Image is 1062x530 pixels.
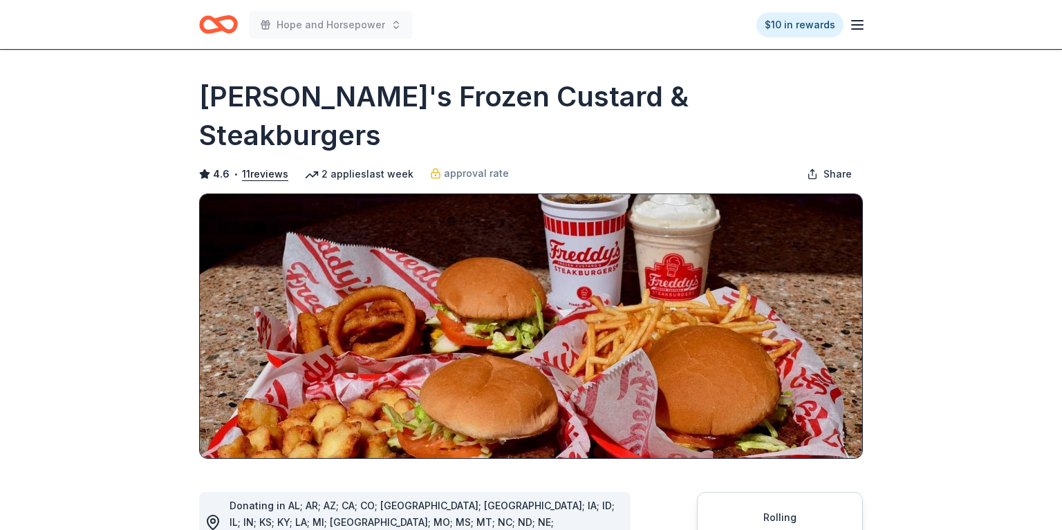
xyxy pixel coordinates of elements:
span: 4.6 [213,166,230,182]
div: 2 applies last week [305,166,413,182]
a: Home [199,8,238,41]
span: • [234,169,239,180]
a: approval rate [430,165,509,182]
button: Hope and Horsepower [249,11,413,39]
button: 11reviews [242,166,288,182]
span: approval rate [444,165,509,182]
button: Share [796,160,863,188]
div: Rolling [714,509,846,526]
img: Image for Freddy's Frozen Custard & Steakburgers [200,194,862,458]
span: Hope and Horsepower [277,17,385,33]
span: Share [823,166,852,182]
h1: [PERSON_NAME]'s Frozen Custard & Steakburgers [199,77,863,155]
a: $10 in rewards [756,12,844,37]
